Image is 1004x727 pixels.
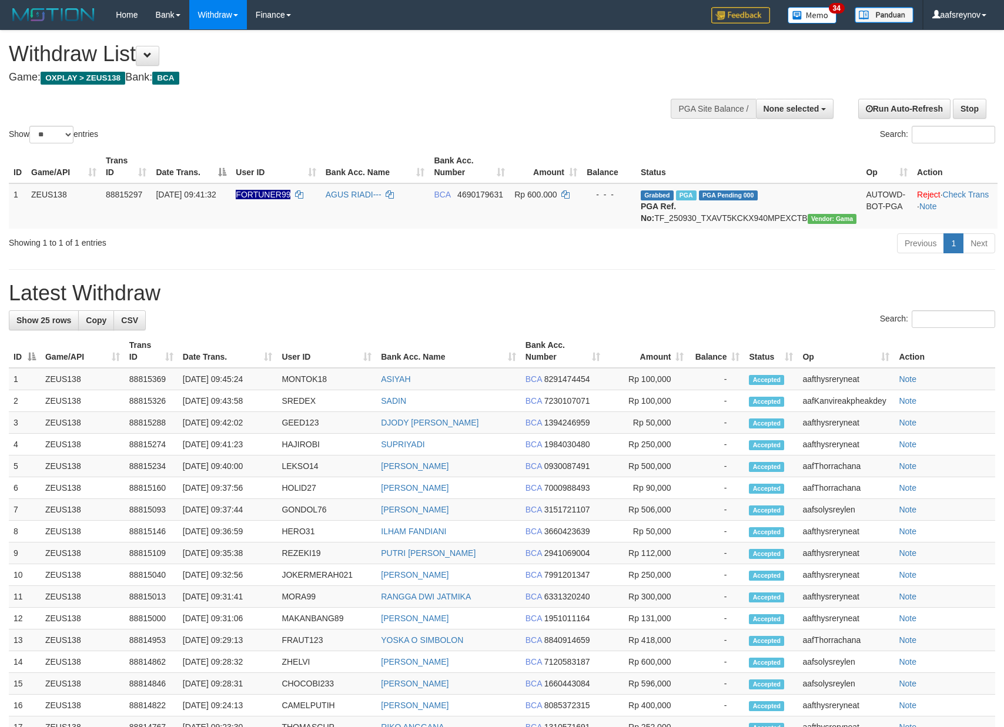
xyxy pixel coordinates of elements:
td: [DATE] 09:45:24 [178,368,277,390]
a: [PERSON_NAME] [381,657,449,666]
td: REZEKI19 [277,542,376,564]
td: - [688,434,744,455]
td: GEED123 [277,412,376,434]
td: aafthysreryneat [798,564,894,586]
span: BCA [526,505,542,514]
td: aafthysreryneat [798,434,894,455]
a: Show 25 rows [9,310,79,330]
td: - [688,564,744,586]
a: Note [899,418,916,427]
span: Copy 0930087491 to clipboard [544,461,590,471]
td: ZEUS138 [41,499,125,521]
span: Marked by aafsolysreylen [676,190,697,200]
td: ZEUS138 [41,434,125,455]
a: 1 [943,233,963,253]
td: 88814862 [125,651,178,673]
span: BCA [434,190,450,199]
span: BCA [526,440,542,449]
a: PUTRI [PERSON_NAME] [381,548,476,558]
input: Search: [912,126,995,143]
div: - - - [587,189,631,200]
span: BCA [526,483,542,493]
span: BCA [526,701,542,710]
td: [DATE] 09:40:00 [178,455,277,477]
td: Rp 50,000 [605,521,689,542]
h1: Withdraw List [9,42,658,66]
td: ZEUS138 [41,695,125,716]
div: PGA Site Balance / [671,99,755,119]
td: [DATE] 09:32:56 [178,564,277,586]
td: Rp 112,000 [605,542,689,564]
td: 88814846 [125,673,178,695]
th: Status: activate to sort column ascending [744,334,798,368]
th: ID [9,150,26,183]
span: Vendor URL: https://trx31.1velocity.biz [808,214,857,224]
td: 88815093 [125,499,178,521]
span: Accepted [749,701,784,711]
td: ZEUS138 [41,455,125,477]
span: BCA [526,657,542,666]
td: 88815000 [125,608,178,629]
th: Game/API: activate to sort column ascending [26,150,101,183]
label: Show entries [9,126,98,143]
a: [PERSON_NAME] [381,701,449,710]
td: aafsolysreylen [798,673,894,695]
a: DJODY [PERSON_NAME] [381,418,478,427]
td: 1 [9,183,26,229]
td: 2 [9,390,41,412]
td: MAKANBANG89 [277,608,376,629]
td: TF_250930_TXAVT5KCKX940MPEXCTB [636,183,862,229]
span: CSV [121,316,138,325]
span: BCA [526,396,542,406]
span: Accepted [749,418,784,428]
td: - [688,412,744,434]
span: Copy 2941069004 to clipboard [544,548,590,558]
td: - [688,608,744,629]
label: Search: [880,310,995,328]
span: BCA [526,570,542,579]
a: Note [899,374,916,384]
td: [DATE] 09:28:32 [178,651,277,673]
td: HOLID27 [277,477,376,499]
span: BCA [526,548,542,558]
div: Showing 1 to 1 of 1 entries [9,232,410,249]
td: 88815326 [125,390,178,412]
td: ZEUS138 [41,629,125,651]
td: ZEUS138 [41,542,125,564]
span: Copy 6331320240 to clipboard [544,592,590,601]
td: 9 [9,542,41,564]
td: 88815234 [125,455,178,477]
span: Accepted [749,658,784,668]
td: 88815274 [125,434,178,455]
th: Trans ID: activate to sort column ascending [101,150,151,183]
td: 15 [9,673,41,695]
h1: Latest Withdraw [9,282,995,305]
td: 8 [9,521,41,542]
span: Copy 1951011164 to clipboard [544,614,590,623]
th: Op: activate to sort column ascending [861,150,912,183]
a: Note [899,548,916,558]
span: Copy 7230107071 to clipboard [544,396,590,406]
td: Rp 250,000 [605,564,689,586]
span: BCA [526,461,542,471]
td: HAJIROBI [277,434,376,455]
img: Feedback.jpg [711,7,770,24]
span: BCA [526,635,542,645]
td: ZEUS138 [41,368,125,390]
select: Showentries [29,126,73,143]
b: PGA Ref. No: [641,202,676,223]
th: Balance [582,150,636,183]
th: Game/API: activate to sort column ascending [41,334,125,368]
td: 10 [9,564,41,586]
th: Balance: activate to sort column ascending [688,334,744,368]
td: AUTOWD-BOT-PGA [861,183,912,229]
span: BCA [526,614,542,623]
td: [DATE] 09:24:13 [178,695,277,716]
td: JOKERMERAH021 [277,564,376,586]
td: Rp 500,000 [605,455,689,477]
td: aafKanvireakpheakdey [798,390,894,412]
td: FRAUT123 [277,629,376,651]
td: ZEUS138 [41,412,125,434]
td: [DATE] 09:31:06 [178,608,277,629]
td: aafThorrachana [798,477,894,499]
